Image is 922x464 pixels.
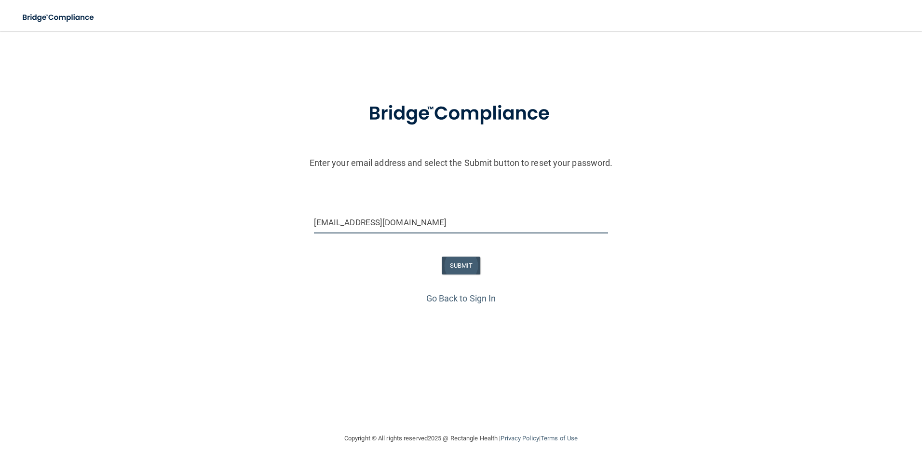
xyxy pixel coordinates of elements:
[14,8,103,27] img: bridge_compliance_login_screen.278c3ca4.svg
[314,212,609,233] input: Email
[541,435,578,442] a: Terms of Use
[442,257,481,274] button: SUBMIT
[285,423,637,454] div: Copyright © All rights reserved 2025 @ Rectangle Health | |
[426,293,496,303] a: Go Back to Sign In
[349,89,573,139] img: bridge_compliance_login_screen.278c3ca4.svg
[501,435,539,442] a: Privacy Policy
